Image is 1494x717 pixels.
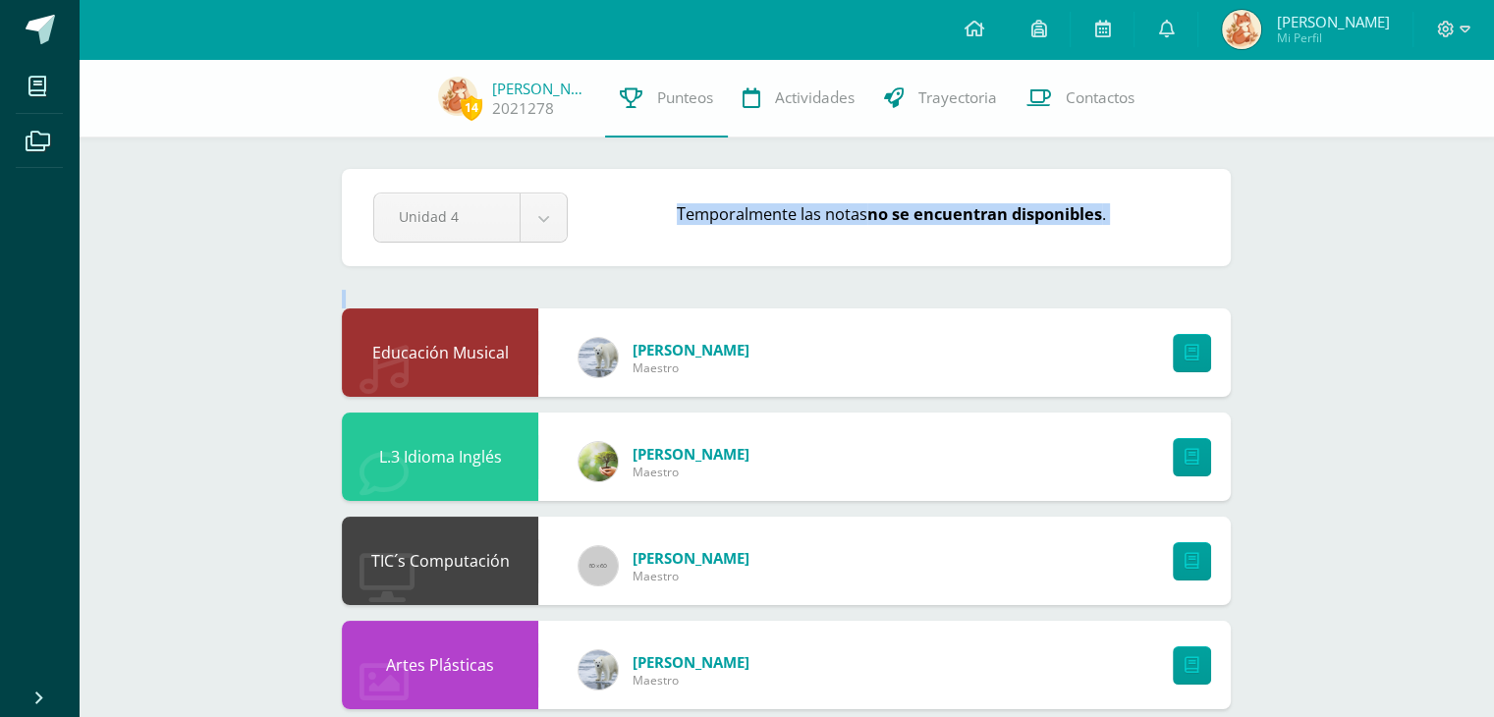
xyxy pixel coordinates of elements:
a: Trayectoria [869,59,1012,138]
span: Maestro [633,464,749,480]
span: Mi Perfil [1276,29,1389,46]
img: a5ec97171129a96b385d3d847ecf055b.png [579,442,618,481]
span: Punteos [657,87,713,108]
span: Maestro [633,568,749,584]
a: [PERSON_NAME] [492,79,590,98]
span: [PERSON_NAME] [633,444,749,464]
h3: Temporalmente las notas . [677,203,1106,225]
span: Unidad 4 [399,193,495,240]
a: 2021278 [492,98,554,119]
a: Actividades [728,59,869,138]
span: Trayectoria [918,87,997,108]
a: Contactos [1012,59,1149,138]
img: 0dc22e052817e1e85183dd7fefca1ea7.png [438,77,477,116]
span: [PERSON_NAME] [633,652,749,672]
div: Educación Musical [342,308,538,397]
span: 14 [461,95,482,120]
span: Maestro [633,672,749,689]
span: [PERSON_NAME] [633,548,749,568]
span: Actividades [775,87,855,108]
span: Maestro [633,359,749,376]
div: TIC´s Computación [342,517,538,605]
div: Artes Plásticas [342,621,538,709]
strong: no se encuentran disponibles [867,203,1102,225]
a: Punteos [605,59,728,138]
img: bb12ee73cbcbadab578609fc3959b0d5.png [579,338,618,377]
img: 0dc22e052817e1e85183dd7fefca1ea7.png [1222,10,1261,49]
div: L.3 Idioma Inglés [342,413,538,501]
span: [PERSON_NAME] [633,340,749,359]
img: bb12ee73cbcbadab578609fc3959b0d5.png [579,650,618,689]
a: Unidad 4 [374,193,567,242]
img: 60x60 [579,546,618,585]
span: Contactos [1066,87,1134,108]
span: [PERSON_NAME] [1276,12,1389,31]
